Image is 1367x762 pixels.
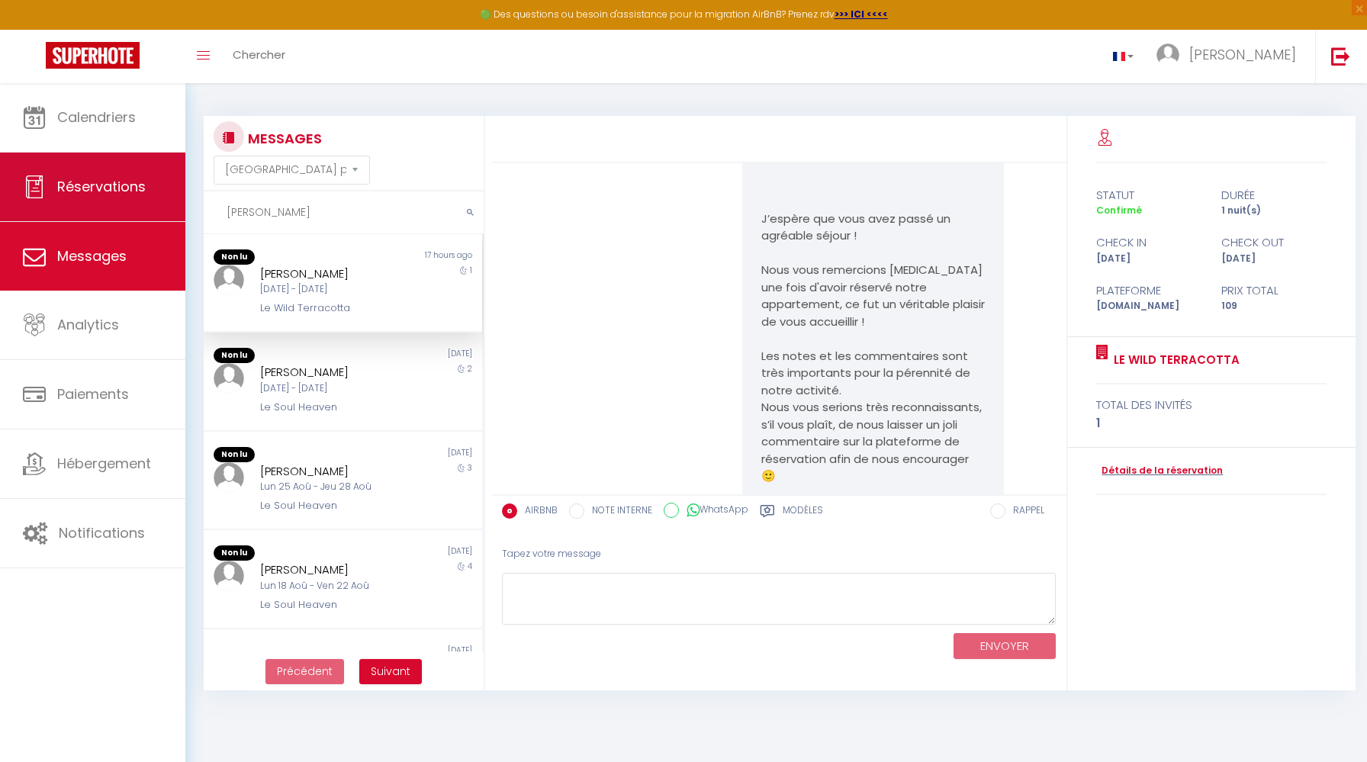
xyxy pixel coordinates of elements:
div: check in [1086,233,1211,252]
div: total des invités [1096,396,1327,414]
div: Tapez votre message [502,535,1057,573]
div: Le Soul Heaven [260,597,402,612]
div: [DOMAIN_NAME] [1086,299,1211,313]
div: [DATE] - [DATE] [260,282,402,297]
span: Non lu [214,348,255,363]
a: >>> ICI <<<< [835,8,888,21]
span: 3 [468,462,472,474]
div: [PERSON_NAME] [260,363,402,381]
span: Calendriers [57,108,136,127]
div: 1 nuit(s) [1211,204,1336,218]
label: NOTE INTERNE [584,503,652,520]
div: [DATE] [343,645,481,657]
a: Détails de la réservation [1096,464,1223,478]
div: [DATE] - [DATE] [260,381,402,396]
pre: Bonjour [PERSON_NAME], J’espère que vous avez passé un agréable séjour ! Nous vous remercions [ME... [761,142,985,760]
span: Non lu [214,249,255,265]
div: [DATE] [343,348,481,363]
div: [DATE] [343,447,481,462]
span: Notifications [59,523,145,542]
div: [DATE] [343,545,481,561]
div: statut [1086,186,1211,204]
div: durée [1211,186,1336,204]
img: ... [1156,43,1179,66]
span: 2 [468,363,472,375]
a: ... [PERSON_NAME] [1145,30,1315,83]
img: logout [1331,47,1350,66]
img: ... [214,363,244,394]
span: Réservations [57,177,146,196]
div: Lun 18 Aoû - Ven 22 Aoû [260,579,402,593]
div: [DATE] [1086,252,1211,266]
div: 1 [1096,414,1327,432]
div: check out [1211,233,1336,252]
span: Suivant [371,664,410,679]
span: Confirmé [1096,204,1142,217]
div: [PERSON_NAME] [260,265,402,283]
label: RAPPEL [1005,503,1044,520]
span: 4 [468,561,472,572]
a: Le Wild Terracotta [1108,351,1240,369]
h3: MESSAGES [244,121,322,156]
span: [PERSON_NAME] [1189,45,1296,64]
div: [PERSON_NAME] [260,462,402,481]
div: Le Soul Heaven [260,498,402,513]
button: ENVOYER [954,633,1056,660]
a: Chercher [221,30,297,83]
img: ... [214,265,244,295]
span: Non lu [214,447,255,462]
img: Super Booking [46,42,140,69]
span: Analytics [57,315,119,334]
div: 109 [1211,299,1336,313]
button: Next [359,659,422,685]
span: Non lu [214,545,255,561]
div: [PERSON_NAME] [260,561,402,579]
div: Plateforme [1086,281,1211,300]
span: Chercher [233,47,285,63]
img: ... [214,462,244,493]
button: Previous [265,659,344,685]
div: Lun 25 Aoû - Jeu 28 Aoû [260,480,402,494]
span: Paiements [57,384,129,404]
label: WhatsApp [679,503,748,519]
span: Messages [57,246,127,265]
div: [DATE] [1211,252,1336,266]
label: AIRBNB [517,503,558,520]
span: Hébergement [57,454,151,473]
div: Le Wild Terracotta [260,301,402,316]
span: Précédent [277,664,333,679]
div: 17 hours ago [343,249,481,265]
input: Rechercher un mot clé [204,191,484,234]
span: 1 [470,265,472,276]
img: ... [214,561,244,591]
label: Modèles [783,503,823,522]
div: Prix total [1211,281,1336,300]
div: Le Soul Heaven [260,400,402,415]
